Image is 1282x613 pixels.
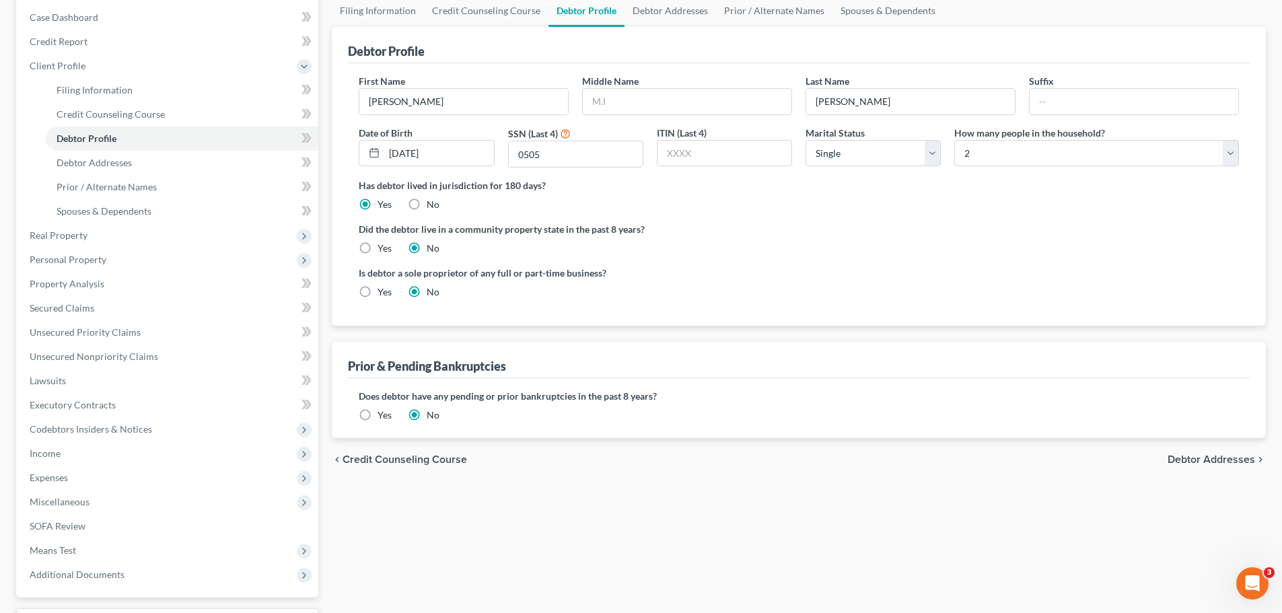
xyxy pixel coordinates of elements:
[508,127,558,141] label: SSN (Last 4)
[378,198,392,211] label: Yes
[46,127,318,151] a: Debtor Profile
[46,102,318,127] a: Credit Counseling Course
[583,89,791,114] input: M.I
[332,454,343,465] i: chevron_left
[427,198,439,211] label: No
[30,447,61,459] span: Income
[57,157,132,168] span: Debtor Addresses
[30,375,66,386] span: Lawsuits
[57,84,133,96] span: Filing Information
[30,302,94,314] span: Secured Claims
[30,569,124,580] span: Additional Documents
[19,393,318,417] a: Executory Contracts
[30,472,68,483] span: Expenses
[30,399,116,410] span: Executory Contracts
[30,254,106,265] span: Personal Property
[427,408,439,422] label: No
[30,423,152,435] span: Codebtors Insiders & Notices
[378,285,392,299] label: Yes
[806,126,865,140] label: Marital Status
[30,520,85,532] span: SOFA Review
[582,74,639,88] label: Middle Name
[332,454,467,465] button: chevron_left Credit Counseling Course
[30,11,98,23] span: Case Dashboard
[46,78,318,102] a: Filing Information
[57,205,151,217] span: Spouses & Dependents
[343,454,467,465] span: Credit Counseling Course
[1030,89,1238,114] input: --
[359,178,1239,192] label: Has debtor lived in jurisdiction for 180 days?
[46,199,318,223] a: Spouses & Dependents
[30,326,141,338] span: Unsecured Priority Claims
[19,5,318,30] a: Case Dashboard
[57,181,157,192] span: Prior / Alternate Names
[30,544,76,556] span: Means Test
[1168,454,1255,465] span: Debtor Addresses
[657,141,791,166] input: XXXX
[384,141,493,166] input: MM/DD/YYYY
[359,266,792,280] label: Is debtor a sole proprietor of any full or part-time business?
[1029,74,1054,88] label: Suffix
[1236,567,1269,600] iframe: Intercom live chat
[954,126,1105,140] label: How many people in the household?
[19,345,318,369] a: Unsecured Nonpriority Claims
[1255,454,1266,465] i: chevron_right
[30,351,158,362] span: Unsecured Nonpriority Claims
[378,408,392,422] label: Yes
[348,358,506,374] div: Prior & Pending Bankruptcies
[57,108,165,120] span: Credit Counseling Course
[1264,567,1275,578] span: 3
[46,175,318,199] a: Prior / Alternate Names
[19,369,318,393] a: Lawsuits
[30,496,90,507] span: Miscellaneous
[30,229,87,241] span: Real Property
[657,126,707,140] label: ITIN (Last 4)
[806,74,849,88] label: Last Name
[378,242,392,255] label: Yes
[19,296,318,320] a: Secured Claims
[806,89,1015,114] input: --
[509,141,643,167] input: XXXX
[348,43,425,59] div: Debtor Profile
[427,285,439,299] label: No
[359,126,413,140] label: Date of Birth
[30,278,104,289] span: Property Analysis
[1168,454,1266,465] button: Debtor Addresses chevron_right
[57,133,116,144] span: Debtor Profile
[359,222,1239,236] label: Did the debtor live in a community property state in the past 8 years?
[359,89,568,114] input: --
[19,514,318,538] a: SOFA Review
[19,320,318,345] a: Unsecured Priority Claims
[359,389,1239,403] label: Does debtor have any pending or prior bankruptcies in the past 8 years?
[46,151,318,175] a: Debtor Addresses
[19,272,318,296] a: Property Analysis
[359,74,405,88] label: First Name
[30,36,87,47] span: Credit Report
[19,30,318,54] a: Credit Report
[30,60,85,71] span: Client Profile
[427,242,439,255] label: No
